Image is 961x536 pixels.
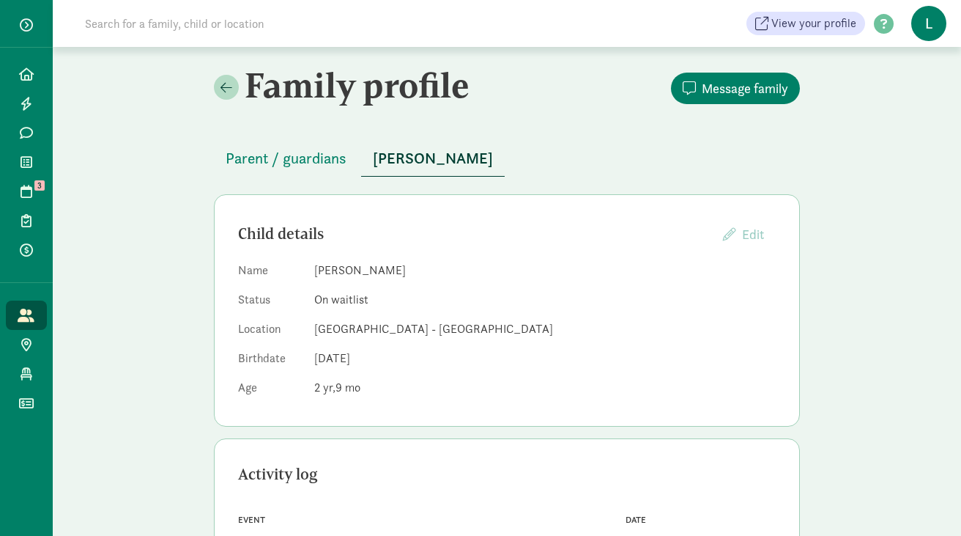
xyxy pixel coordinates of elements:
span: 3 [34,180,45,191]
dt: Birthdate [238,350,303,373]
span: [PERSON_NAME] [373,147,493,170]
span: Edit [742,226,764,243]
dt: Location [238,320,303,344]
input: Search for a family, child or location [76,9,487,38]
span: [DATE] [314,350,350,366]
a: View your profile [746,12,865,35]
dt: Name [238,262,303,285]
a: Parent / guardians [214,150,358,167]
span: View your profile [771,15,856,32]
span: Event [238,515,265,525]
div: Child details [238,222,711,246]
span: Date [626,515,646,525]
span: Parent / guardians [226,147,346,170]
button: Edit [711,219,776,250]
iframe: Chat Widget [888,466,961,536]
div: Activity log [238,463,776,486]
dd: [PERSON_NAME] [314,262,776,279]
span: 9 [335,380,360,395]
button: [PERSON_NAME] [361,141,505,177]
dd: [GEOGRAPHIC_DATA] - [GEOGRAPHIC_DATA] [314,320,776,338]
a: [PERSON_NAME] [361,150,505,167]
dd: On waitlist [314,291,776,309]
button: Parent / guardians [214,141,358,176]
span: 2 [314,380,335,395]
span: L [911,6,946,41]
dt: Age [238,379,303,403]
span: Message family [702,78,788,98]
button: Message family [671,73,800,104]
dt: Status [238,291,303,315]
a: 3 [6,177,47,206]
h2: Family profile [214,65,504,106]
